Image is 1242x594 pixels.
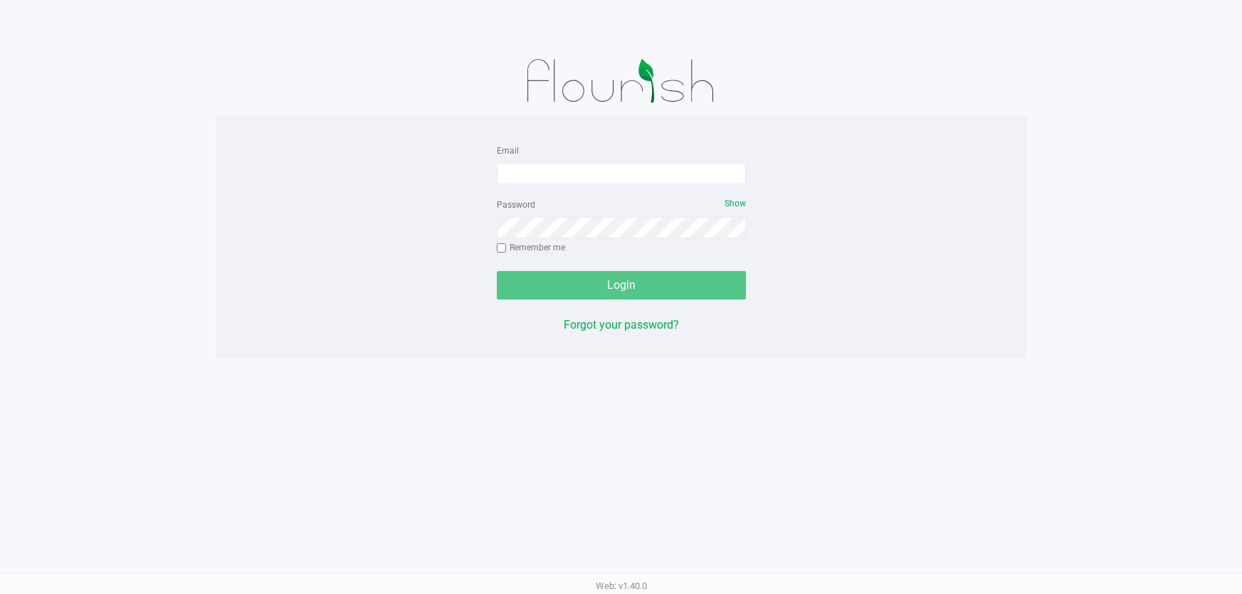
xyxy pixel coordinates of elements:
[497,243,507,253] input: Remember me
[596,580,647,591] span: Web: v1.40.0
[497,198,535,211] label: Password
[564,317,679,334] button: Forgot your password?
[497,241,565,254] label: Remember me
[497,144,519,157] label: Email
[725,198,746,208] span: Show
